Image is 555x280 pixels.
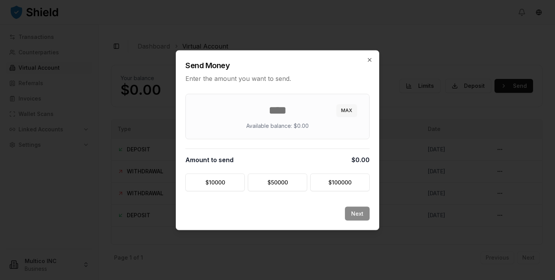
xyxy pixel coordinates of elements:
[185,155,234,164] span: Amount to send
[185,74,370,83] p: Enter the amount you want to send.
[336,104,357,116] button: MAX
[185,60,370,70] h2: Send Money
[185,173,245,191] button: $10000
[310,173,370,191] button: $100000
[351,155,370,164] span: $0.00
[246,122,309,129] p: Available balance: $0.00
[248,173,307,191] button: $50000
